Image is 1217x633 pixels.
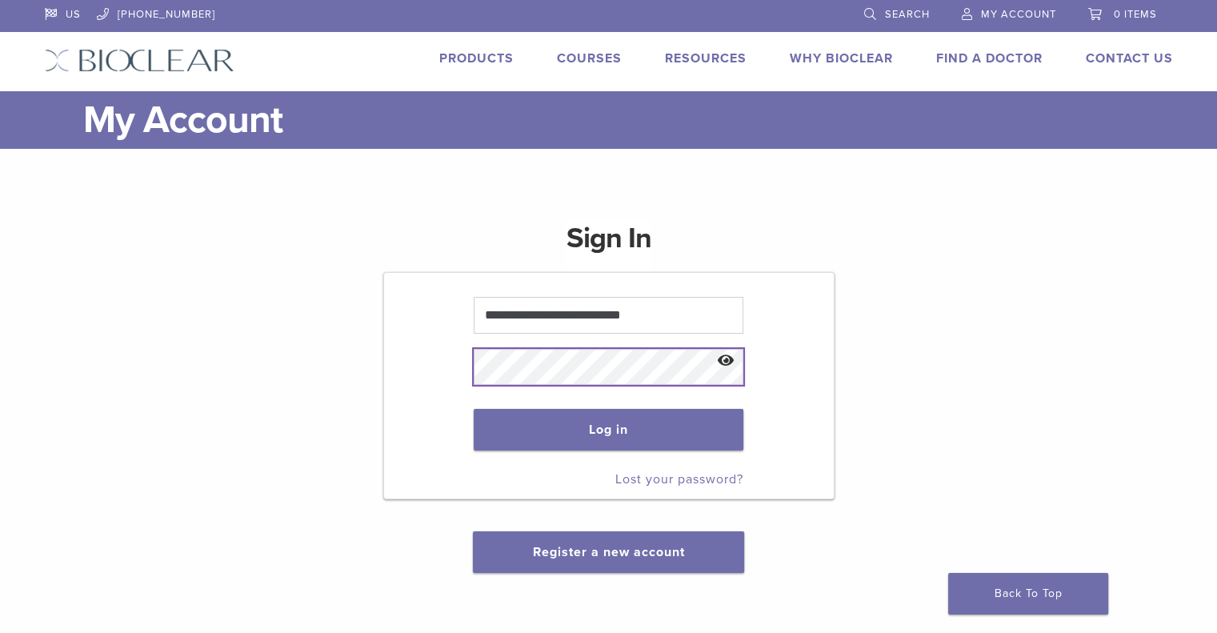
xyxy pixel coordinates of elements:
h1: Sign In [566,219,651,270]
a: Products [439,50,514,66]
a: Why Bioclear [790,50,893,66]
button: Register a new account [473,531,743,573]
span: Search [885,8,930,21]
img: Bioclear [45,49,234,72]
a: Back To Top [948,573,1108,615]
a: Register a new account [532,544,684,560]
button: Log in [474,409,743,451]
a: Lost your password? [615,471,743,487]
button: Show password [709,341,743,382]
a: Courses [557,50,622,66]
a: Find A Doctor [936,50,1043,66]
a: Resources [665,50,747,66]
a: Contact Us [1086,50,1173,66]
span: My Account [981,8,1056,21]
h1: My Account [83,91,1173,149]
span: 0 items [1114,8,1157,21]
